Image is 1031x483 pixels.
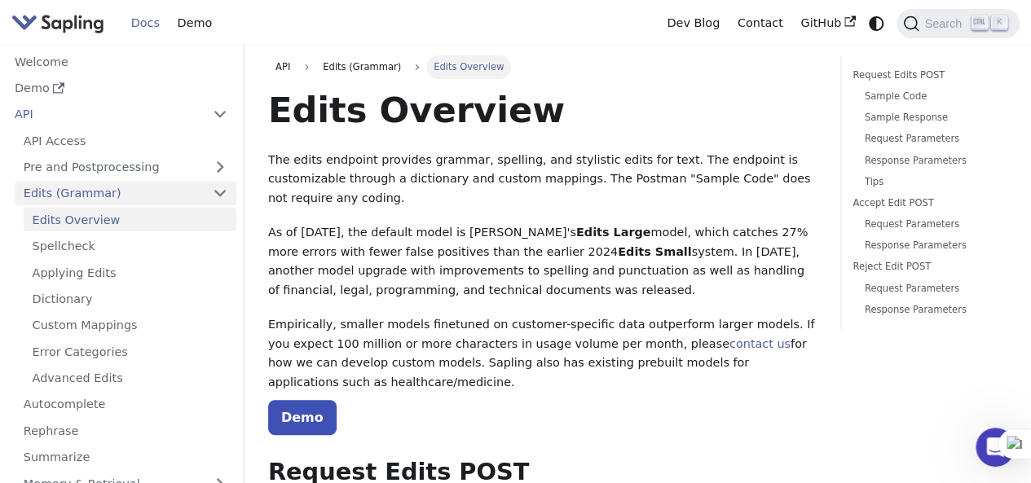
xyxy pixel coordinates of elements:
a: contact us [729,337,791,350]
span: API [275,61,290,72]
a: Welcome [6,50,236,73]
a: Reject Edit POST [853,259,1002,274]
span: Edits (Grammar) [315,55,408,78]
a: Dev Blog [658,11,728,36]
a: Pre and Postprocessing [15,156,236,179]
a: Sample Response [865,110,996,125]
span: Edits Overview [426,55,512,78]
a: Advanced Edits [24,367,236,390]
a: API Access [15,129,236,152]
p: Empirically, smaller models finetuned on customer-specific data outperform larger models. If you ... [268,315,817,393]
p: The edits endpoint provides grammar, spelling, and stylistic edits for text. The endpoint is cust... [268,151,817,209]
img: Sapling.ai [11,11,104,35]
a: GitHub [791,11,864,36]
a: API [6,103,204,126]
a: Contact [729,11,792,36]
button: Switch between dark and light mode (currently system mode) [865,11,888,35]
a: Summarize [15,446,236,469]
p: As of [DATE], the default model is [PERSON_NAME]'s model, which catches 27% more errors with fewe... [268,223,817,301]
a: Request Parameters [865,131,996,147]
button: Collapse sidebar category 'API' [204,103,236,126]
a: Applying Edits [24,261,236,284]
a: Docs [122,11,169,36]
a: Dictionary [24,288,236,311]
a: Sample Code [865,89,996,104]
a: Accept Edit POST [853,195,1002,211]
iframe: Intercom live chat [976,428,1015,467]
strong: Edits Small [618,245,691,258]
a: Error Categories [24,340,236,363]
button: Search (Ctrl+K) [897,9,1019,38]
a: Custom Mappings [24,314,236,337]
a: API [268,55,298,78]
nav: Breadcrumbs [268,55,817,78]
a: Request Parameters [865,281,996,296]
a: Edits Overview [24,208,236,231]
a: Rephrase [15,419,236,442]
a: Demo [6,77,236,100]
a: Response Parameters [865,238,996,253]
h1: Edits Overview [268,88,817,132]
strong: Edits Large [576,226,651,239]
a: Response Parameters [865,302,996,318]
a: Response Parameters [865,153,996,169]
a: Request Parameters [865,217,996,232]
a: Demo [169,11,221,36]
a: Demo [268,400,337,435]
a: Sapling.ai [11,11,110,35]
a: Autocomplete [15,393,236,416]
kbd: K [991,15,1007,30]
span: Search [919,17,972,30]
a: Spellcheck [24,235,236,258]
a: Request Edits POST [853,68,1002,83]
a: Tips [865,174,996,190]
a: Edits (Grammar) [15,182,236,205]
